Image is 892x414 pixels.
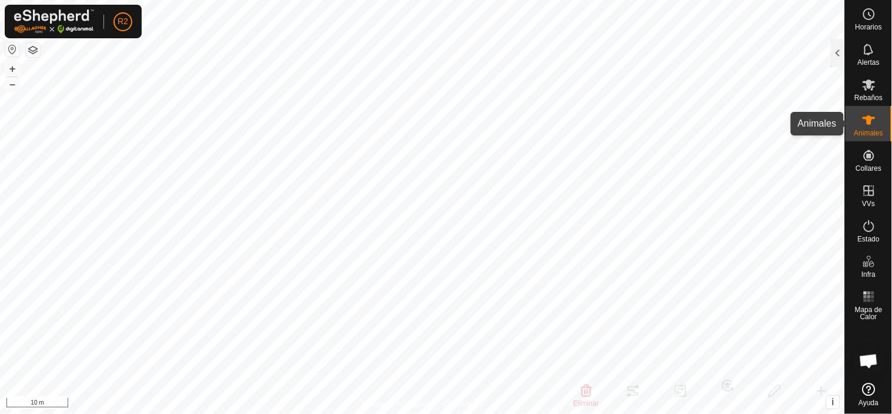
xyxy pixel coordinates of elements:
span: R2 [118,15,128,28]
span: Mapa de Calor [848,306,889,320]
span: VVs [862,200,875,207]
a: Contáctenos [444,399,483,409]
img: Logo Gallagher [14,9,94,34]
span: Ayuda [859,399,879,406]
span: i [832,397,834,407]
button: i [827,396,840,409]
button: Restablecer Mapa [5,42,19,57]
span: Animales [854,130,883,137]
span: Alertas [858,59,880,66]
span: Horarios [856,24,882,31]
a: Política de Privacidad [362,399,429,409]
a: Ayuda [846,378,892,411]
button: Capas del Mapa [26,43,40,57]
span: Rebaños [854,94,883,101]
span: Estado [858,236,880,243]
button: + [5,62,19,76]
span: Infra [861,271,876,278]
div: Chat abierto [851,343,887,379]
button: – [5,77,19,91]
span: Collares [856,165,881,172]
